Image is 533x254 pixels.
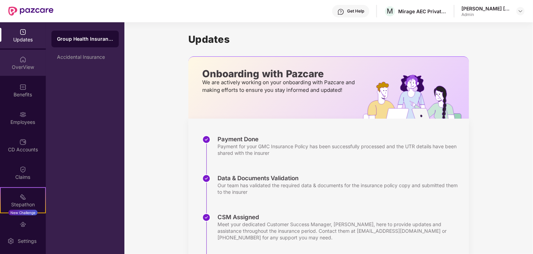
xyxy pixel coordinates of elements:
[202,71,357,77] p: Onboarding with Pazcare
[57,35,113,42] div: Group Health Insurance
[202,79,357,94] p: We are actively working on your onboarding with Pazcare and making efforts to ensure you stay inf...
[218,182,462,195] div: Our team has validated the required data & documents for the insurance policy copy and submitted ...
[8,210,38,215] div: New Challenge
[19,29,26,35] img: svg+xml;base64,PHN2ZyBpZD0iVXBkYXRlZCIgeG1sbnM9Imh0dHA6Ly93d3cudzMub3JnLzIwMDAvc3ZnIiB3aWR0aD0iMj...
[7,238,14,245] img: svg+xml;base64,PHN2ZyBpZD0iU2V0dGluZy0yMHgyMCIgeG1sbnM9Imh0dHA6Ly93d3cudzMub3JnLzIwMDAvc3ZnIiB3aW...
[347,8,364,14] div: Get Help
[398,8,447,15] div: Mirage AEC Private Limited
[518,8,523,14] img: svg+xml;base64,PHN2ZyBpZD0iRHJvcGRvd24tMzJ4MzIiIHhtbG5zPSJodHRwOi8vd3d3LnczLm9yZy8yMDAwL3N2ZyIgd2...
[1,201,45,208] div: Stepathon
[57,54,113,60] div: Accidental Insurance
[16,238,39,245] div: Settings
[19,84,26,90] img: svg+xml;base64,PHN2ZyBpZD0iQmVuZWZpdHMiIHhtbG5zPSJodHRwOi8vd3d3LnczLm9yZy8yMDAwL3N2ZyIgd2lkdGg9Ij...
[218,174,462,182] div: Data & Documents Validation
[461,12,510,17] div: Admin
[202,135,211,144] img: svg+xml;base64,PHN2ZyBpZD0iU3RlcC1Eb25lLTMyeDMyIiB4bWxucz0iaHR0cDovL3d3dy53My5vcmcvMjAwMC9zdmciIH...
[218,213,462,221] div: CSM Assigned
[337,8,344,15] img: svg+xml;base64,PHN2ZyBpZD0iSGVscC0zMngzMiIgeG1sbnM9Imh0dHA6Ly93d3cudzMub3JnLzIwMDAvc3ZnIiB3aWR0aD...
[218,143,462,156] div: Payment for your GMC Insurance Policy has been successfully processed and the UTR details have be...
[19,138,26,145] img: svg+xml;base64,PHN2ZyBpZD0iQ0RfQWNjb3VudHMiIGRhdGEtbmFtZT0iQ0QgQWNjb3VudHMiIHhtbG5zPSJodHRwOi8vd3...
[363,75,469,119] img: hrOnboarding
[218,135,462,143] div: Payment Done
[19,221,26,228] img: svg+xml;base64,PHN2ZyBpZD0iRW5kb3JzZW1lbnRzIiB4bWxucz0iaHR0cDovL3d3dy53My5vcmcvMjAwMC9zdmciIHdpZH...
[202,174,211,183] img: svg+xml;base64,PHN2ZyBpZD0iU3RlcC1Eb25lLTMyeDMyIiB4bWxucz0iaHR0cDovL3d3dy53My5vcmcvMjAwMC9zdmciIH...
[387,7,393,15] span: M
[461,5,510,12] div: [PERSON_NAME] [PERSON_NAME]
[202,213,211,222] img: svg+xml;base64,PHN2ZyBpZD0iU3RlcC1Eb25lLTMyeDMyIiB4bWxucz0iaHR0cDovL3d3dy53My5vcmcvMjAwMC9zdmciIH...
[188,33,469,45] h1: Updates
[19,56,26,63] img: svg+xml;base64,PHN2ZyBpZD0iSG9tZSIgeG1sbnM9Imh0dHA6Ly93d3cudzMub3JnLzIwMDAvc3ZnIiB3aWR0aD0iMjAiIG...
[19,193,26,200] img: svg+xml;base64,PHN2ZyB4bWxucz0iaHR0cDovL3d3dy53My5vcmcvMjAwMC9zdmciIHdpZHRoPSIyMSIgaGVpZ2h0PSIyMC...
[8,7,54,16] img: New Pazcare Logo
[19,111,26,118] img: svg+xml;base64,PHN2ZyBpZD0iRW1wbG95ZWVzIiB4bWxucz0iaHR0cDovL3d3dy53My5vcmcvMjAwMC9zdmciIHdpZHRoPS...
[218,221,462,241] div: Meet your dedicated Customer Success Manager, [PERSON_NAME], here to provide updates and assistan...
[19,166,26,173] img: svg+xml;base64,PHN2ZyBpZD0iQ2xhaW0iIHhtbG5zPSJodHRwOi8vd3d3LnczLm9yZy8yMDAwL3N2ZyIgd2lkdGg9IjIwIi...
